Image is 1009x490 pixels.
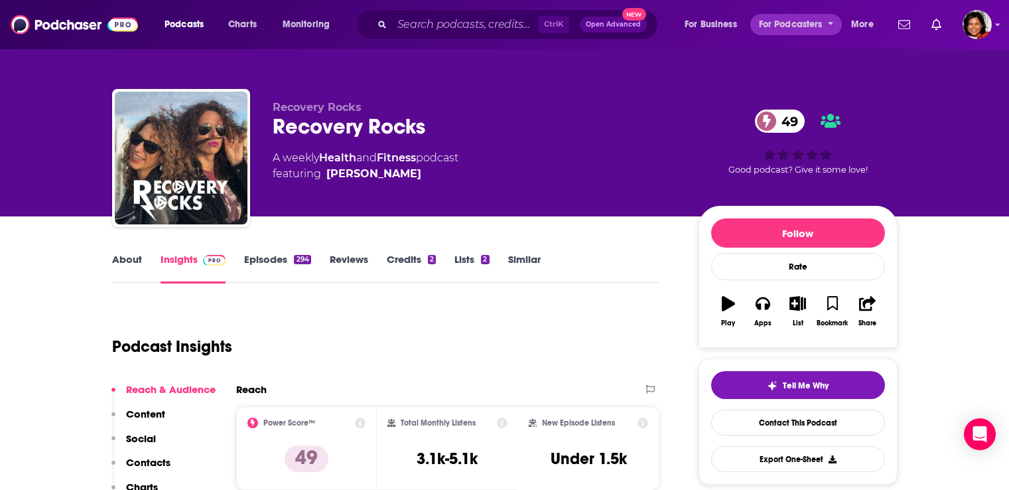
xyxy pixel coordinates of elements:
[377,151,416,164] a: Fitness
[126,408,165,420] p: Content
[387,253,436,284] a: Credits2
[330,253,368,284] a: Reviews
[417,449,478,469] h3: 3.1k-5.1k
[356,151,377,164] span: and
[161,253,226,284] a: InsightsPodchaser Pro
[538,16,569,33] span: Ctrl K
[273,166,458,182] span: featuring
[126,432,156,445] p: Social
[964,418,996,450] div: Open Intercom Messenger
[401,418,476,428] h2: Total Monthly Listens
[273,150,458,182] div: A weekly podcast
[711,218,885,248] button: Follow
[793,319,803,327] div: List
[392,14,538,35] input: Search podcasts, credits, & more...
[580,17,647,33] button: Open AdvancedNew
[273,101,362,114] span: Recovery Rocks
[780,287,815,335] button: List
[750,14,842,35] button: open menu
[111,456,170,481] button: Contacts
[755,110,805,133] a: 49
[273,14,347,35] button: open menu
[963,10,992,39] img: User Profile
[111,408,165,432] button: Content
[963,10,992,39] button: Show profile menu
[263,418,315,428] h2: Power Score™
[783,380,829,391] span: Tell Me Why
[586,21,641,28] span: Open Advanced
[481,255,489,264] div: 2
[542,418,615,428] h2: New Episode Listens
[112,253,142,284] a: About
[817,319,848,327] div: Bookmark
[428,255,436,264] div: 2
[203,255,226,266] img: Podchaser Pro
[926,13,947,36] a: Show notifications dropdown
[283,15,330,34] span: Monitoring
[368,9,671,40] div: Search podcasts, credits, & more...
[842,14,890,35] button: open menu
[111,432,156,457] button: Social
[963,10,992,39] span: Logged in as terelynbc
[220,14,265,35] a: Charts
[721,319,735,327] div: Play
[236,383,267,396] h2: Reach
[115,92,247,224] img: Recovery Rocks
[285,446,328,472] p: 49
[711,446,885,472] button: Export One-Sheet
[759,15,823,34] span: For Podcasters
[326,166,421,182] a: Lisa Smith
[126,456,170,469] p: Contacts
[754,319,772,327] div: Apps
[699,101,898,183] div: 49Good podcast? Give it some love!
[685,15,737,34] span: For Business
[711,287,746,335] button: Play
[768,110,805,133] span: 49
[815,287,850,335] button: Bookmark
[746,287,780,335] button: Apps
[111,383,216,408] button: Reach & Audience
[244,253,310,284] a: Episodes294
[767,380,777,391] img: tell me why sparkle
[711,253,885,280] div: Rate
[165,15,204,34] span: Podcasts
[622,8,646,21] span: New
[294,255,310,264] div: 294
[675,14,754,35] button: open menu
[454,253,489,284] a: Lists2
[126,383,216,396] p: Reach & Audience
[850,287,884,335] button: Share
[893,13,915,36] a: Show notifications dropdown
[551,449,627,469] h3: Under 1.5k
[711,410,885,436] a: Contact This Podcast
[508,253,541,284] a: Similar
[155,14,221,35] button: open menu
[851,15,874,34] span: More
[11,12,138,37] img: Podchaser - Follow, Share and Rate Podcasts
[112,337,232,357] h1: Podcast Insights
[319,151,356,164] a: Health
[711,371,885,399] button: tell me why sparkleTell Me Why
[858,319,876,327] div: Share
[228,15,257,34] span: Charts
[728,165,868,175] span: Good podcast? Give it some love!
